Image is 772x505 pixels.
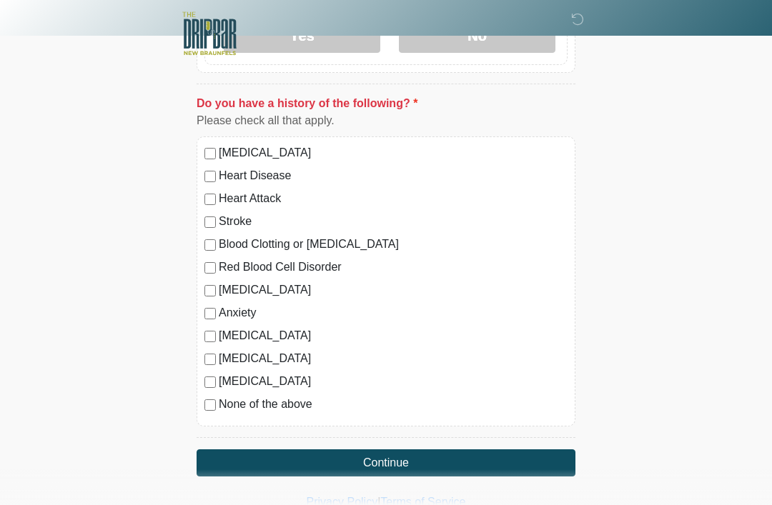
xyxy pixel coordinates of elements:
[219,236,568,253] label: Blood Clotting or [MEDICAL_DATA]
[204,148,216,159] input: [MEDICAL_DATA]
[219,350,568,367] label: [MEDICAL_DATA]
[219,327,568,344] label: [MEDICAL_DATA]
[204,285,216,296] input: [MEDICAL_DATA]
[219,259,568,276] label: Red Blood Cell Disorder
[219,281,568,299] label: [MEDICAL_DATA]
[197,449,575,476] button: Continue
[204,376,216,388] input: [MEDICAL_DATA]
[197,112,575,129] div: Please check all that apply.
[204,331,216,342] input: [MEDICAL_DATA]
[204,216,216,228] input: Stroke
[182,11,237,57] img: The DRIPBaR - New Braunfels Logo
[219,373,568,390] label: [MEDICAL_DATA]
[219,304,568,321] label: Anxiety
[204,194,216,205] input: Heart Attack
[204,308,216,319] input: Anxiety
[219,144,568,161] label: [MEDICAL_DATA]
[219,213,568,230] label: Stroke
[204,171,216,182] input: Heart Disease
[219,167,568,184] label: Heart Disease
[204,262,216,274] input: Red Blood Cell Disorder
[204,399,216,411] input: None of the above
[219,190,568,207] label: Heart Attack
[204,354,216,365] input: [MEDICAL_DATA]
[204,239,216,251] input: Blood Clotting or [MEDICAL_DATA]
[197,95,417,112] label: Do you have a history of the following?
[219,396,568,413] label: None of the above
